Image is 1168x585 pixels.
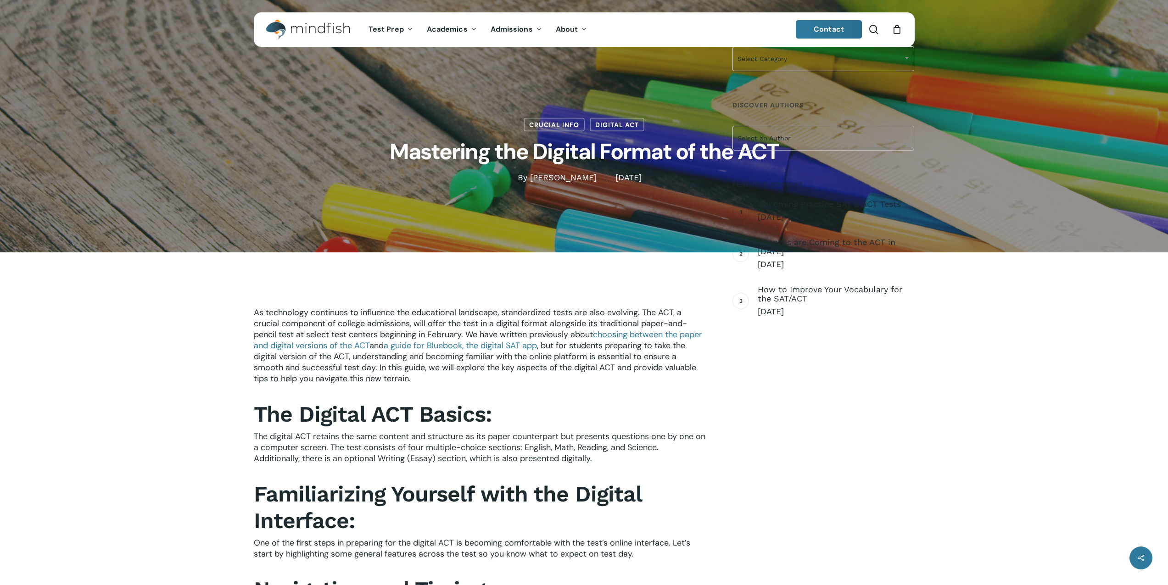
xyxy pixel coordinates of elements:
[732,97,914,113] h4: Discover Authors
[556,24,578,34] span: About
[758,200,914,223] a: Upcoming Practice SAT & ACT Tests [DATE]
[732,126,914,150] span: Select an Author
[362,12,594,47] nav: Main Menu
[590,118,644,132] a: Digital ACT
[355,132,814,172] h1: Mastering the Digital Format of the ACT
[758,306,914,317] span: [DATE]
[814,24,844,34] span: Contact
[758,259,914,270] span: [DATE]
[369,24,404,34] span: Test Prep
[733,128,914,148] span: Select an Author
[606,174,651,181] span: [DATE]
[427,24,468,34] span: Academics
[530,173,597,182] a: [PERSON_NAME]
[254,329,702,351] a: choosing between the paper and digital versions of the ACT
[758,200,914,209] span: Upcoming Practice SAT & ACT Tests
[758,238,914,270] a: Changes are Coming to the ACT in [DATE] [DATE]
[369,340,384,351] span: and
[254,401,492,427] b: The Digital ACT Basics:
[524,118,585,132] a: Crucial Info
[1107,524,1155,572] iframe: Chatbot
[732,46,914,71] span: Select Category
[892,24,902,34] a: Cart
[254,307,687,340] span: As technology continues to influence the educational landscape, standardized tests are also evolv...
[254,481,642,534] b: Familiarizing Yourself with the Digital Interface:
[796,20,862,39] a: Contact
[758,285,914,317] a: How to Improve Your Vocabulary for the SAT/ACT [DATE]
[362,26,420,33] a: Test Prep
[384,340,537,351] a: a guide for Bluebook, the digital SAT app
[518,174,527,181] span: By
[491,24,533,34] span: Admissions
[254,12,915,47] header: Main Menu
[484,26,549,33] a: Admissions
[254,340,696,384] span: , but for students preparing to take the digital version of the ACT, understanding and becoming f...
[758,238,914,256] span: Changes are Coming to the ACT in [DATE]
[733,49,914,68] span: Select Category
[549,26,594,33] a: About
[758,285,914,303] span: How to Improve Your Vocabulary for the SAT/ACT
[758,212,914,223] span: [DATE]
[254,537,690,559] span: One of the first steps in preparing for the digital ACT is becoming comfortable with the test’s o...
[732,176,914,193] h4: Featured Content
[254,431,705,464] span: The digital ACT retains the same content and structure as its paper counterpart but presents ques...
[420,26,484,33] a: Academics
